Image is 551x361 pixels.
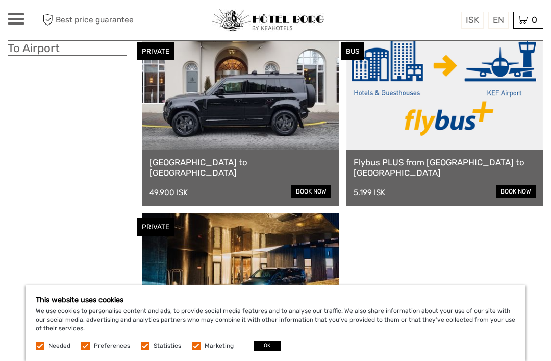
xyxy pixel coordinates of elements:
span: 0 [530,15,539,25]
div: 49.900 ISK [149,188,188,197]
img: 97-048fac7b-21eb-4351-ac26-83e096b89eb3_logo_small.jpg [212,9,324,32]
span: Best price guarantee [40,12,142,29]
a: book now [496,185,536,198]
span: ISK [466,15,479,25]
div: PRIVATE [137,218,174,236]
div: 5.199 ISK [354,188,385,197]
label: Statistics [154,342,181,350]
a: [GEOGRAPHIC_DATA] to [GEOGRAPHIC_DATA] [149,157,332,178]
button: Open LiveChat chat widget [117,16,130,28]
div: EN [488,12,509,29]
button: OK [254,341,281,351]
div: We use cookies to personalise content and ads, to provide social media features and to analyse ou... [26,285,525,361]
div: BUS [341,42,364,60]
div: PRIVATE [137,42,174,60]
a: book now [291,185,331,198]
a: Flybus PLUS from [GEOGRAPHIC_DATA] to [GEOGRAPHIC_DATA] [354,157,536,178]
h5: This website uses cookies [36,296,515,304]
p: We're away right now. Please check back later! [14,18,115,26]
label: Needed [48,342,70,350]
label: Preferences [94,342,130,350]
label: Marketing [205,342,234,350]
h3: To Airport [8,41,127,56]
